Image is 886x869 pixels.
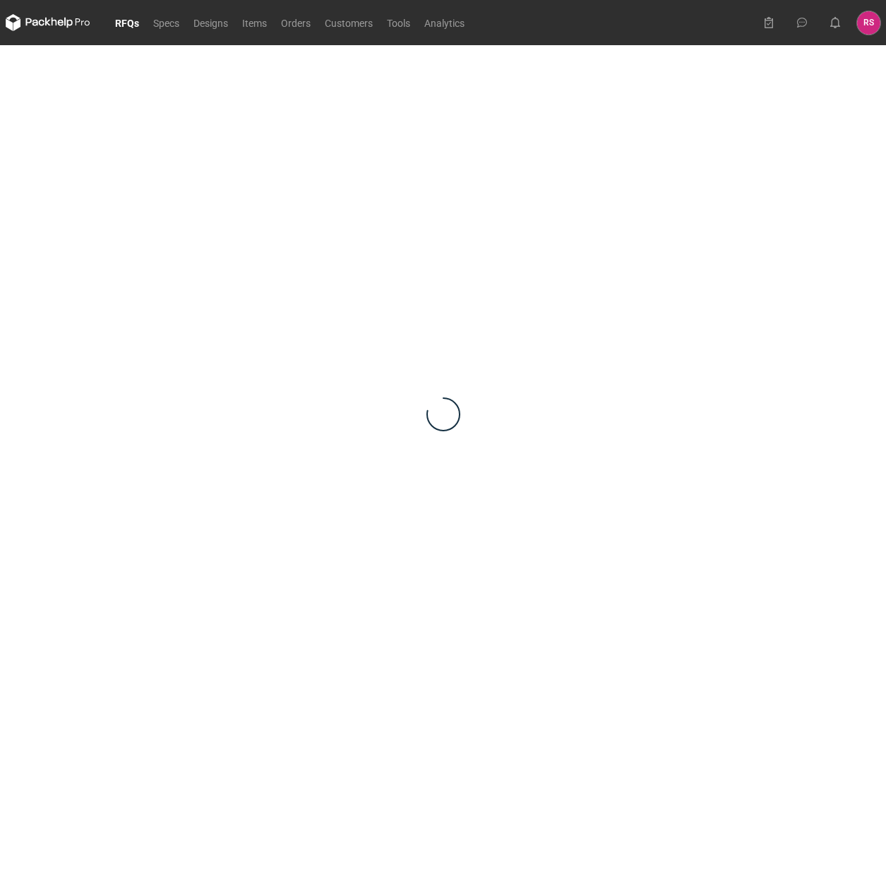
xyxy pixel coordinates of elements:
a: Specs [146,14,186,31]
a: Customers [318,14,380,31]
button: RS [857,11,880,35]
div: Rafał Stani [857,11,880,35]
a: Designs [186,14,235,31]
a: Tools [380,14,417,31]
a: Analytics [417,14,472,31]
a: Items [235,14,274,31]
svg: Packhelp Pro [6,14,90,31]
a: RFQs [108,14,146,31]
a: Orders [274,14,318,31]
